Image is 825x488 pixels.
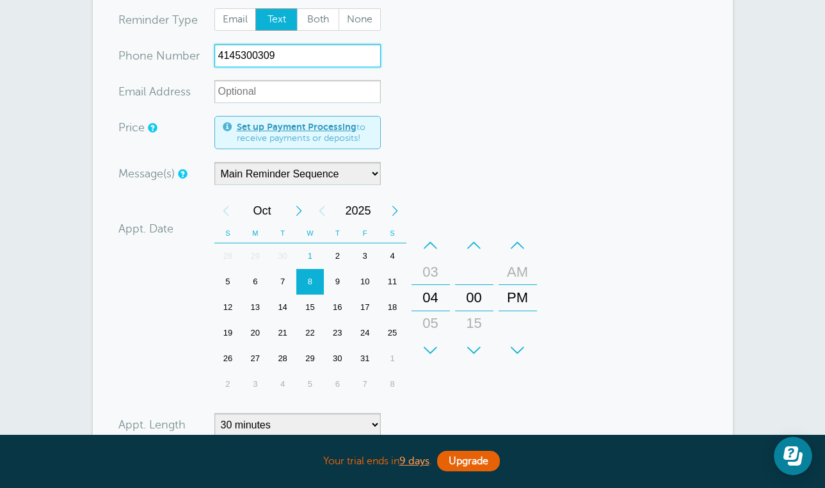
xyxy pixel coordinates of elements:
[269,295,296,320] div: 14
[324,320,351,346] div: 23
[215,9,256,31] span: Email
[351,224,379,243] th: F
[269,320,296,346] div: Tuesday, October 21
[118,86,141,97] span: Ema
[118,419,186,430] label: Appt. Length
[296,320,324,346] div: 22
[324,371,351,397] div: 6
[118,80,214,103] div: ress
[241,269,269,295] div: Monday, October 6
[351,243,379,269] div: Friday, October 3
[118,168,175,179] label: Message(s)
[324,269,351,295] div: Thursday, October 9
[241,243,269,269] div: 29
[256,9,297,31] span: Text
[324,346,351,371] div: 30
[502,285,533,311] div: PM
[241,295,269,320] div: Monday, October 13
[241,224,269,243] th: M
[459,311,490,336] div: 15
[269,320,296,346] div: 21
[502,259,533,285] div: AM
[241,243,269,269] div: Monday, September 29
[269,371,296,397] div: 4
[415,285,446,311] div: 04
[379,371,406,397] div: 8
[241,269,269,295] div: 6
[379,224,406,243] th: S
[379,320,406,346] div: 25
[287,198,310,224] div: Next Month
[351,320,379,346] div: 24
[148,124,156,132] a: An optional price for the appointment. If you set a price, you can include a payment link in your...
[298,9,339,31] span: Both
[214,269,242,295] div: Sunday, October 5
[415,311,446,336] div: 05
[459,285,490,311] div: 00
[379,320,406,346] div: Saturday, October 25
[379,243,406,269] div: Saturday, October 4
[351,269,379,295] div: Friday, October 10
[269,243,296,269] div: 30
[269,371,296,397] div: Tuesday, November 4
[774,437,812,475] iframe: Resource center
[214,295,242,320] div: 12
[237,198,287,224] span: October
[269,346,296,371] div: Tuesday, October 28
[296,346,324,371] div: Wednesday, October 29
[379,295,406,320] div: Saturday, October 18
[437,451,500,471] a: Upgrade
[118,50,140,61] span: Pho
[379,346,406,371] div: 1
[118,44,214,67] div: mber
[214,371,242,397] div: Sunday, November 2
[379,243,406,269] div: 4
[214,243,242,269] div: 28
[324,295,351,320] div: Thursday, October 16
[214,320,242,346] div: 19
[214,198,237,224] div: Previous Month
[351,243,379,269] div: 3
[351,269,379,295] div: 10
[241,346,269,371] div: 27
[296,295,324,320] div: 15
[296,320,324,346] div: Wednesday, October 22
[269,346,296,371] div: 28
[324,346,351,371] div: Thursday, October 30
[214,243,242,269] div: Sunday, September 28
[324,243,351,269] div: 2
[269,269,296,295] div: Tuesday, October 7
[459,336,490,362] div: 30
[214,8,257,31] label: Email
[296,371,324,397] div: 5
[296,224,324,243] th: W
[214,371,242,397] div: 2
[296,346,324,371] div: 29
[415,336,446,362] div: 06
[241,320,269,346] div: 20
[339,9,380,31] span: None
[379,269,406,295] div: Saturday, October 11
[412,232,450,363] div: Hours
[379,371,406,397] div: Saturday, November 8
[241,320,269,346] div: Monday, October 20
[269,295,296,320] div: Tuesday, October 14
[296,295,324,320] div: Wednesday, October 15
[399,455,429,467] a: 9 days
[214,224,242,243] th: S
[237,122,356,132] a: Set up Payment Processing
[324,320,351,346] div: Thursday, October 23
[297,8,339,31] label: Both
[324,269,351,295] div: 9
[351,295,379,320] div: Friday, October 17
[241,371,269,397] div: 3
[351,320,379,346] div: Friday, October 24
[93,448,733,475] div: Your trial ends in .
[241,295,269,320] div: 13
[214,320,242,346] div: Sunday, October 19
[415,259,446,285] div: 03
[214,346,242,371] div: Sunday, October 26
[269,243,296,269] div: Tuesday, September 30
[324,295,351,320] div: 16
[296,371,324,397] div: Wednesday, November 5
